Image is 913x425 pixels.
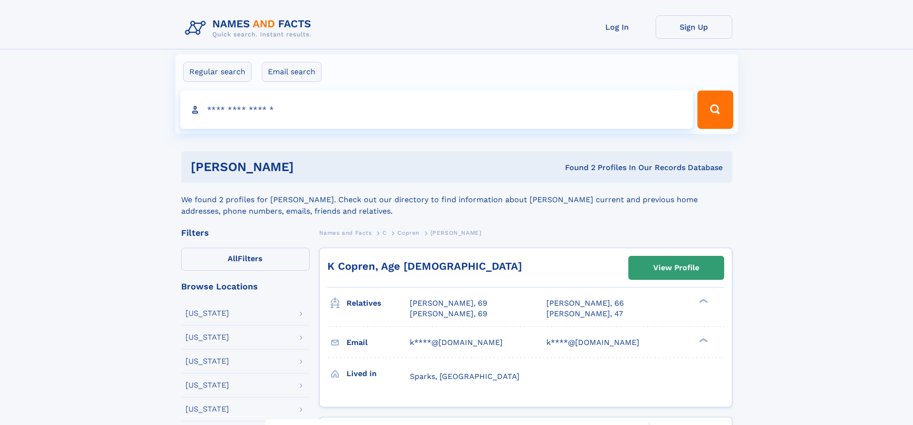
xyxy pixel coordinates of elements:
[228,254,238,263] span: All
[262,62,322,82] label: Email search
[546,298,624,309] a: [PERSON_NAME], 66
[181,282,310,291] div: Browse Locations
[656,15,732,39] a: Sign Up
[185,357,229,365] div: [US_STATE]
[327,260,522,272] a: K Copren, Age [DEMOGRAPHIC_DATA]
[579,15,656,39] a: Log In
[430,230,482,236] span: [PERSON_NAME]
[397,230,419,236] span: Copren
[347,295,410,311] h3: Relatives
[185,310,229,317] div: [US_STATE]
[319,227,372,239] a: Names and Facts
[181,183,732,217] div: We found 2 profiles for [PERSON_NAME]. Check out our directory to find information about [PERSON_...
[347,334,410,351] h3: Email
[181,15,319,41] img: Logo Names and Facts
[347,366,410,382] h3: Lived in
[697,91,733,129] button: Search Button
[397,227,419,239] a: Copren
[697,298,708,304] div: ❯
[410,372,520,381] span: Sparks, [GEOGRAPHIC_DATA]
[185,381,229,389] div: [US_STATE]
[382,230,387,236] span: C
[429,162,723,173] div: Found 2 Profiles In Our Records Database
[183,62,252,82] label: Regular search
[697,337,708,343] div: ❯
[410,309,487,319] a: [PERSON_NAME], 69
[382,227,387,239] a: C
[629,256,724,279] a: View Profile
[185,333,229,341] div: [US_STATE]
[185,405,229,413] div: [US_STATE]
[180,91,693,129] input: search input
[653,257,699,279] div: View Profile
[181,229,310,237] div: Filters
[546,309,623,319] a: [PERSON_NAME], 47
[181,248,310,271] label: Filters
[191,161,429,173] h1: [PERSON_NAME]
[410,298,487,309] a: [PERSON_NAME], 69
